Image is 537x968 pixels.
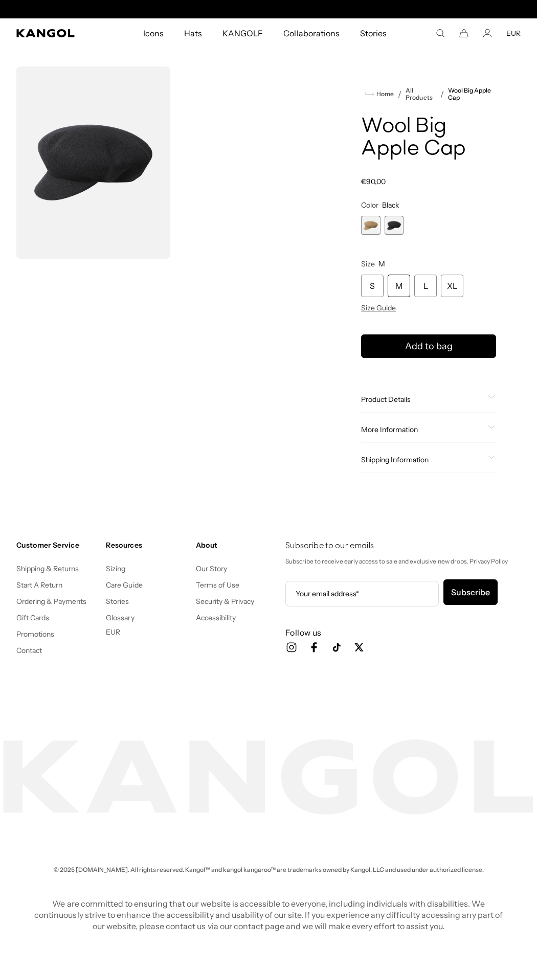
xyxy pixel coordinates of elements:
[16,66,170,259] img: color-black
[361,200,378,210] span: Color
[459,29,468,38] button: Cart
[163,5,374,13] div: 1 of 2
[196,613,236,622] a: Accessibility
[16,541,98,550] h4: Customer Service
[143,18,164,48] span: Icons
[16,597,87,606] a: Ordering & Payments
[106,580,142,590] a: Care Guide
[361,395,484,404] span: Product Details
[106,597,129,606] a: Stories
[385,216,404,235] div: 2 of 2
[405,340,453,353] span: Add to bag
[414,275,437,297] div: L
[448,87,496,101] a: Wool Big Apple Cap
[361,87,496,101] nav: breadcrumbs
[196,597,255,606] a: Security & Privacy
[385,216,404,235] label: Black
[285,541,521,552] h4: Subscribe to our emails
[16,580,62,590] a: Start A Return
[196,541,277,550] h4: About
[394,88,401,100] li: /
[441,275,463,297] div: XL
[361,259,375,268] span: Size
[106,613,134,622] a: Glossary
[443,579,498,605] button: Subscribe
[283,18,339,48] span: Collaborations
[106,627,120,637] button: EUR
[16,564,79,573] a: Shipping & Returns
[365,89,394,99] a: Home
[483,29,492,38] a: Account
[350,18,397,48] a: Stories
[388,275,410,297] div: M
[361,275,384,297] div: S
[196,580,239,590] a: Terms of Use
[374,91,394,98] span: Home
[16,646,42,655] a: Contact
[106,564,125,573] a: Sizing
[106,541,187,550] h4: Resources
[212,18,273,48] a: KANGOLF
[285,627,521,638] h3: Follow us
[285,556,521,567] p: Subscribe to receive early access to sale and exclusive new drops. Privacy Policy
[16,66,328,259] product-gallery: Gallery Viewer
[361,216,380,235] div: 1 of 2
[361,334,496,358] button: Add to bag
[174,18,212,48] a: Hats
[16,29,94,37] a: Kangol
[382,200,399,210] span: Black
[361,303,396,312] span: Size Guide
[184,18,202,48] span: Hats
[16,613,49,622] a: Gift Cards
[163,5,374,13] div: Announcement
[361,216,380,235] label: Camel
[163,5,374,13] slideshow-component: Announcement bar
[361,116,496,161] h1: Wool Big Apple Cap
[16,629,54,639] a: Promotions
[361,177,386,186] span: €90,00
[436,88,444,100] li: /
[31,898,506,932] p: We are committed to ensuring that our website is accessible to everyone, including individuals wi...
[361,425,484,434] span: More Information
[406,87,436,101] a: All Products
[361,455,484,464] span: Shipping Information
[273,18,349,48] a: Collaborations
[506,29,521,38] button: EUR
[196,564,227,573] a: Our Story
[360,18,387,48] span: Stories
[436,29,445,38] summary: Search here
[133,18,174,48] a: Icons
[222,18,263,48] span: KANGOLF
[378,259,385,268] span: M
